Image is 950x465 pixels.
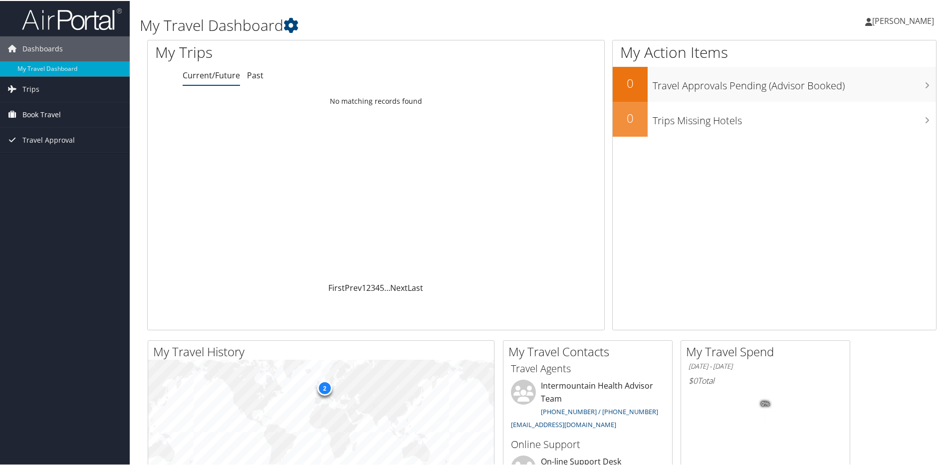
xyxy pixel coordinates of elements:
[613,74,648,91] h2: 0
[375,281,380,292] a: 4
[872,14,934,25] span: [PERSON_NAME]
[686,342,850,359] h2: My Travel Spend
[153,342,494,359] h2: My Travel History
[613,41,936,62] h1: My Action Items
[390,281,408,292] a: Next
[689,361,842,370] h6: [DATE] - [DATE]
[22,127,75,152] span: Travel Approval
[865,5,944,35] a: [PERSON_NAME]
[653,73,936,92] h3: Travel Approvals Pending (Advisor Booked)
[511,437,665,451] h3: Online Support
[508,342,672,359] h2: My Travel Contacts
[155,41,407,62] h1: My Trips
[140,14,676,35] h1: My Travel Dashboard
[317,380,332,395] div: 2
[541,406,658,415] a: [PHONE_NUMBER] / [PHONE_NUMBER]
[380,281,384,292] a: 5
[183,69,240,80] a: Current/Future
[371,281,375,292] a: 3
[511,361,665,375] h3: Travel Agents
[408,281,423,292] a: Last
[689,374,842,385] h6: Total
[22,101,61,126] span: Book Travel
[345,281,362,292] a: Prev
[511,419,616,428] a: [EMAIL_ADDRESS][DOMAIN_NAME]
[366,281,371,292] a: 2
[22,35,63,60] span: Dashboards
[22,76,39,101] span: Trips
[613,109,648,126] h2: 0
[506,379,670,432] li: Intermountain Health Advisor Team
[328,281,345,292] a: First
[362,281,366,292] a: 1
[384,281,390,292] span: …
[22,6,122,30] img: airportal-logo.png
[613,101,936,136] a: 0Trips Missing Hotels
[689,374,698,385] span: $0
[653,108,936,127] h3: Trips Missing Hotels
[613,66,936,101] a: 0Travel Approvals Pending (Advisor Booked)
[247,69,263,80] a: Past
[148,91,604,109] td: No matching records found
[761,400,769,406] tspan: 0%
